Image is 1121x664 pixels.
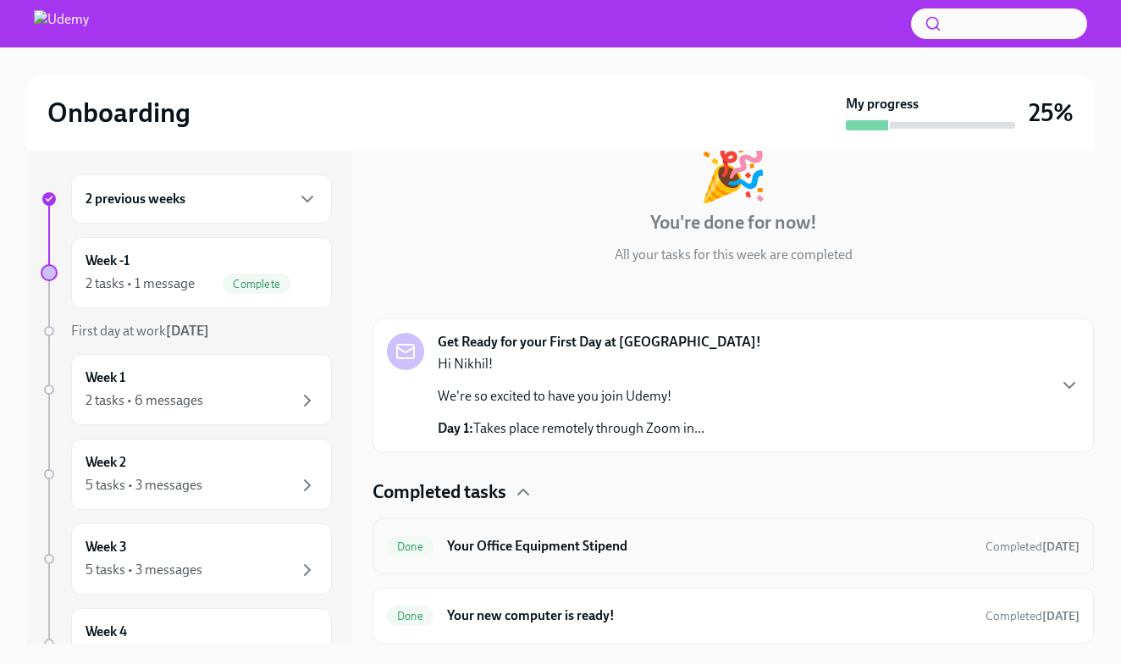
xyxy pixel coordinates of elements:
[86,252,130,270] h6: Week -1
[438,355,704,373] p: Hi Nikhil!
[846,95,919,113] strong: My progress
[373,479,506,505] h4: Completed tasks
[438,387,704,406] p: We're so excited to have you join Udemy!
[86,274,195,293] div: 2 tasks • 1 message
[387,533,1080,560] a: DoneYour Office Equipment StipendCompleted[DATE]
[650,210,817,235] h4: You're done for now!
[986,608,1080,624] span: September 4th, 2025 07:27
[47,96,191,130] h2: Onboarding
[615,246,853,264] p: All your tasks for this week are completed
[373,479,1094,505] div: Completed tasks
[41,354,332,425] a: Week 12 tasks • 6 messages
[86,538,127,556] h6: Week 3
[86,391,203,410] div: 2 tasks • 6 messages
[1042,539,1080,554] strong: [DATE]
[438,419,704,438] p: Takes place remotely through Zoom in...
[438,420,473,436] strong: Day 1:
[41,439,332,510] a: Week 25 tasks • 3 messages
[986,539,1080,555] span: August 26th, 2025 09:14
[438,333,761,351] strong: Get Ready for your First Day at [GEOGRAPHIC_DATA]!
[86,561,202,579] div: 5 tasks • 3 messages
[387,602,1080,629] a: DoneYour new computer is ready!Completed[DATE]
[986,539,1080,554] span: Completed
[86,453,126,472] h6: Week 2
[86,622,127,641] h6: Week 4
[71,323,209,339] span: First day at work
[86,476,202,495] div: 5 tasks • 3 messages
[41,237,332,308] a: Week -12 tasks • 1 messageComplete
[447,606,972,625] h6: Your new computer is ready!
[41,322,332,340] a: First day at work[DATE]
[447,537,972,556] h6: Your Office Equipment Stipend
[86,368,125,387] h6: Week 1
[166,323,209,339] strong: [DATE]
[41,523,332,595] a: Week 35 tasks • 3 messages
[34,10,89,37] img: Udemy
[223,278,290,290] span: Complete
[1029,97,1074,128] h3: 25%
[387,610,433,622] span: Done
[986,609,1080,623] span: Completed
[699,144,768,200] div: 🎉
[86,190,185,208] h6: 2 previous weeks
[71,174,332,224] div: 2 previous weeks
[387,540,433,553] span: Done
[1042,609,1080,623] strong: [DATE]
